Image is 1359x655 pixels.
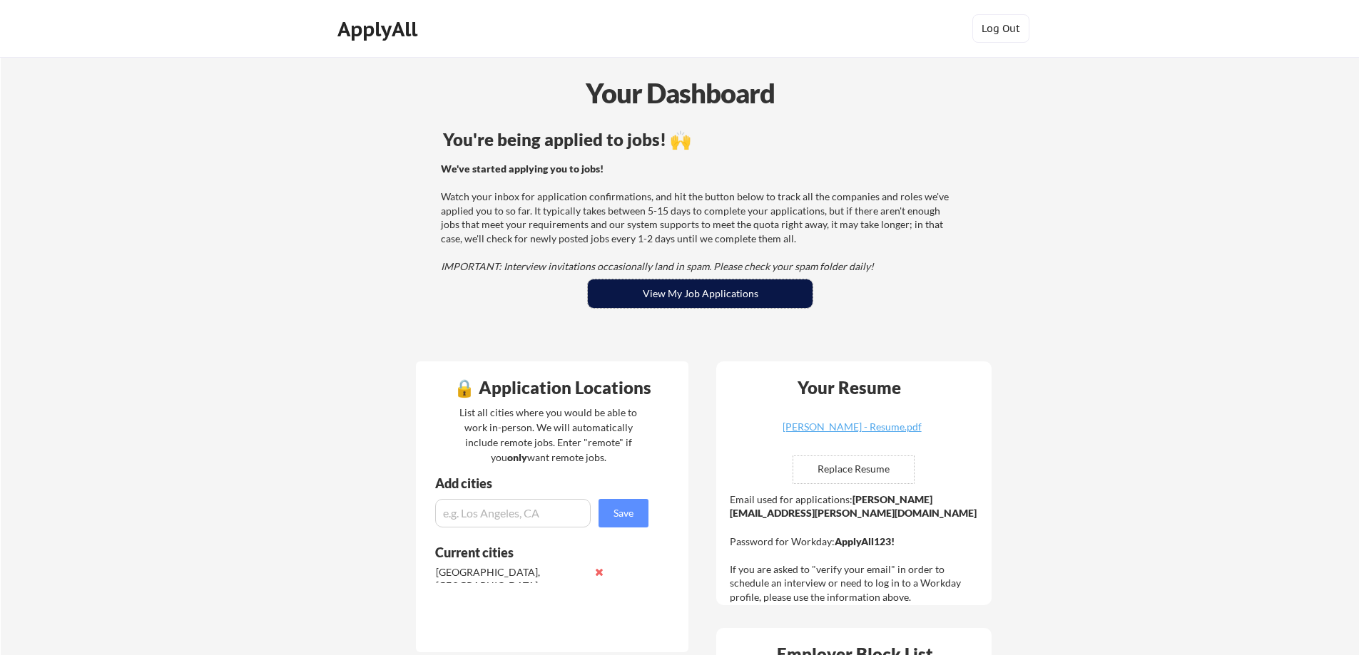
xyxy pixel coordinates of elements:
a: [PERSON_NAME] - Resume.pdf [767,422,937,444]
div: Watch your inbox for application confirmations, and hit the button below to track all the compani... [441,162,955,274]
div: [GEOGRAPHIC_DATA], [GEOGRAPHIC_DATA] [436,565,586,593]
em: IMPORTANT: Interview invitations occasionally land in spam. Please check your spam folder daily! [441,260,874,272]
div: [PERSON_NAME] - Resume.pdf [767,422,937,432]
input: e.g. Los Angeles, CA [435,499,591,527]
div: Add cities [435,477,652,490]
strong: ApplyAll123! [835,535,895,547]
div: Your Dashboard [1,73,1359,113]
strong: We've started applying you to jobs! [441,163,604,175]
div: 🔒 Application Locations [419,379,685,396]
div: List all cities where you would be able to work in-person. We will automatically include remote j... [450,405,646,465]
button: Log Out [972,14,1029,43]
strong: only [507,451,527,463]
div: Email used for applications: Password for Workday: If you are asked to "verify your email" in ord... [730,492,982,604]
div: Your Resume [778,379,920,396]
strong: [PERSON_NAME][EMAIL_ADDRESS][PERSON_NAME][DOMAIN_NAME] [730,493,977,520]
div: You're being applied to jobs! 🙌 [443,131,957,148]
button: Save [599,499,648,527]
div: Current cities [435,546,633,559]
div: ApplyAll [337,17,422,41]
button: View My Job Applications [588,279,813,308]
